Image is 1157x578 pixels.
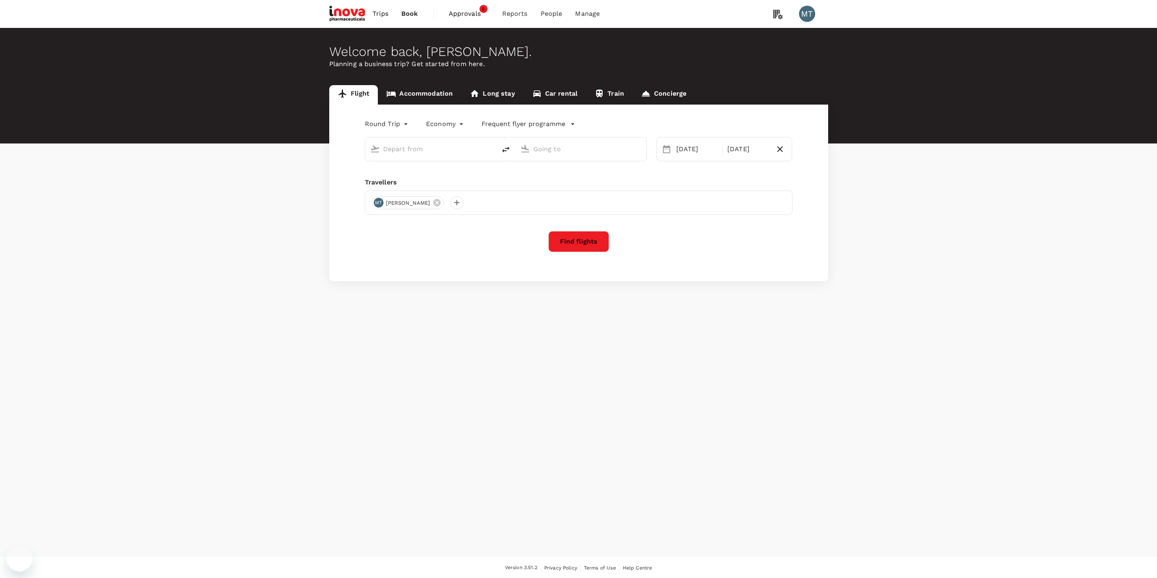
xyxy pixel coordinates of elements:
[541,9,563,19] span: People
[623,565,652,571] span: Help Centre
[490,148,492,150] button: Open
[373,9,388,19] span: Trips
[6,546,32,572] iframe: Button to launch messaging window
[479,5,488,13] span: 5
[544,563,577,572] a: Privacy Policy
[426,118,465,131] div: Economy
[724,141,771,157] div: [DATE]
[641,148,642,150] button: Open
[329,59,828,69] p: Planning a business trip? Get started from here.
[329,85,378,105] a: Flight
[401,9,418,19] span: Book
[623,563,652,572] a: Help Centre
[329,5,366,23] img: iNova Pharmaceuticals
[372,196,444,209] div: MT[PERSON_NAME]
[502,9,528,19] span: Reports
[548,231,609,252] button: Find flights
[378,85,461,105] a: Accommodation
[673,141,720,157] div: [DATE]
[365,118,410,131] div: Round Trip
[799,6,815,22] div: MT
[496,140,516,159] button: delete
[584,563,616,572] a: Terms of Use
[633,85,695,105] a: Concierge
[575,9,600,19] span: Manage
[374,198,384,208] div: MT
[482,119,575,129] button: Frequent flyer programme
[449,9,489,19] span: Approvals
[544,565,577,571] span: Privacy Policy
[365,178,793,187] div: Travellers
[524,85,586,105] a: Car rental
[482,119,565,129] p: Frequent flyer programme
[461,85,523,105] a: Long stay
[533,143,629,155] input: Going to
[383,143,479,155] input: Depart from
[586,85,633,105] a: Train
[381,199,435,207] span: [PERSON_NAME]
[329,44,828,59] div: Welcome back , [PERSON_NAME] .
[505,564,537,572] span: Version 3.51.2
[584,565,616,571] span: Terms of Use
